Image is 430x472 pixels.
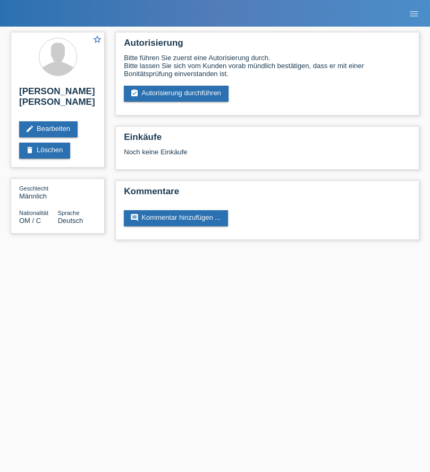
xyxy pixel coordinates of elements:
[26,146,34,154] i: delete
[124,38,411,54] h2: Autorisierung
[19,210,48,216] span: Nationalität
[19,121,78,137] a: editBearbeiten
[19,217,41,225] span: Oman / C / 05.05.2021
[409,9,419,19] i: menu
[124,210,228,226] a: commentKommentar hinzufügen ...
[403,10,425,16] a: menu
[124,186,411,202] h2: Kommentare
[92,35,102,46] a: star_border
[58,217,83,225] span: Deutsch
[19,86,96,113] h2: [PERSON_NAME] [PERSON_NAME]
[124,54,411,78] div: Bitte führen Sie zuerst eine Autorisierung durch. Bitte lassen Sie sich vom Kunden vorab mündlich...
[130,213,139,222] i: comment
[19,143,70,159] a: deleteLöschen
[92,35,102,44] i: star_border
[124,86,229,102] a: assignment_turned_inAutorisierung durchführen
[124,132,411,148] h2: Einkäufe
[130,89,139,97] i: assignment_turned_in
[19,184,58,200] div: Männlich
[19,185,48,192] span: Geschlecht
[26,125,34,133] i: edit
[58,210,80,216] span: Sprache
[124,148,411,164] div: Noch keine Einkäufe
